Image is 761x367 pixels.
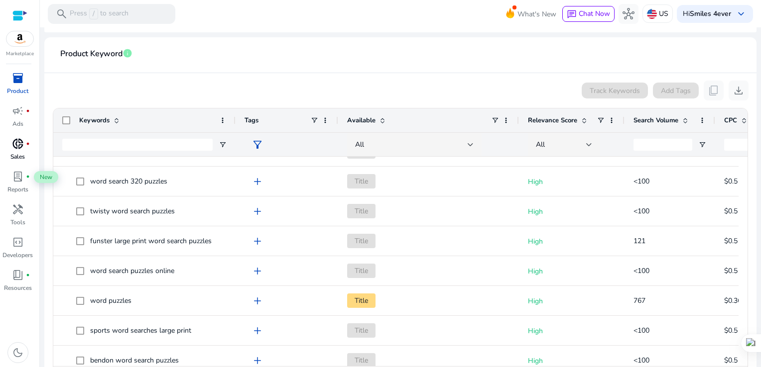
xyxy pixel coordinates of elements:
[6,31,33,46] img: amazon.svg
[634,206,649,216] span: <100
[26,273,30,277] span: fiber_manual_record
[90,326,191,335] span: sports word searches large print
[12,138,24,150] span: donut_small
[7,87,28,95] p: Product
[252,235,263,247] span: add
[90,296,131,305] span: word puzzles
[634,116,678,125] span: Search Volume
[90,177,167,186] span: word search 320 puzzles
[619,4,638,24] button: hub
[347,234,376,248] span: Title
[634,296,645,305] span: 767
[634,139,692,151] input: Search Volume Filter Input
[12,269,24,281] span: book_4
[123,48,132,58] span: info
[26,175,30,179] span: fiber_manual_record
[347,323,376,338] span: Title
[26,142,30,146] span: fiber_manual_record
[56,8,68,20] span: search
[10,218,25,227] p: Tools
[623,8,634,20] span: hub
[252,146,263,158] span: add
[517,5,556,23] span: What's New
[347,293,376,308] span: Title
[735,8,747,20] span: keyboard_arrow_down
[12,171,24,183] span: lab_profile
[90,236,212,246] span: funster large print word search puzzles
[528,201,616,222] p: High
[528,172,616,192] p: High
[528,291,616,311] p: High
[690,9,731,18] b: Smiles 4ever
[7,185,28,194] p: Reports
[252,139,263,151] span: filter_alt
[12,72,24,84] span: inventory_2
[724,116,737,125] span: CPC
[60,45,123,63] span: Product Keyword
[62,139,213,151] input: Keywords Filter Input
[4,283,32,292] p: Resources
[634,266,649,275] span: <100
[634,236,645,246] span: 121
[528,261,616,281] p: High
[252,325,263,337] span: add
[89,8,98,19] span: /
[252,355,263,367] span: add
[733,85,745,96] span: download
[528,321,616,341] p: High
[634,356,649,365] span: <100
[683,10,731,17] p: Hi
[347,204,376,218] span: Title
[562,6,615,22] button: chatChat Now
[579,9,610,18] span: Chat Now
[634,177,649,186] span: <100
[12,347,24,359] span: dark_mode
[79,116,110,125] span: Keywords
[536,140,545,149] span: All
[90,356,179,365] span: bendon word search puzzles
[6,50,34,58] p: Marketplace
[10,152,25,161] p: Sales
[528,116,577,125] span: Relevance Score
[347,174,376,188] span: Title
[647,9,657,19] img: us.svg
[634,326,649,335] span: <100
[252,176,263,187] span: add
[567,9,577,19] span: chat
[12,105,24,117] span: campaign
[12,119,23,128] p: Ads
[659,5,668,22] p: US
[347,116,376,125] span: Available
[729,81,749,100] button: download
[70,8,128,19] p: Press to search
[355,140,364,149] span: All
[252,265,263,277] span: add
[90,206,175,216] span: twisty word search puzzles
[90,266,174,275] span: word search puzzles online
[12,203,24,215] span: handyman
[528,231,616,252] p: High
[347,264,376,278] span: Title
[252,295,263,307] span: add
[26,109,30,113] span: fiber_manual_record
[252,205,263,217] span: add
[698,141,706,149] button: Open Filter Menu
[219,141,227,149] button: Open Filter Menu
[12,236,24,248] span: code_blocks
[2,251,33,260] p: Developers
[245,116,258,125] span: Tags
